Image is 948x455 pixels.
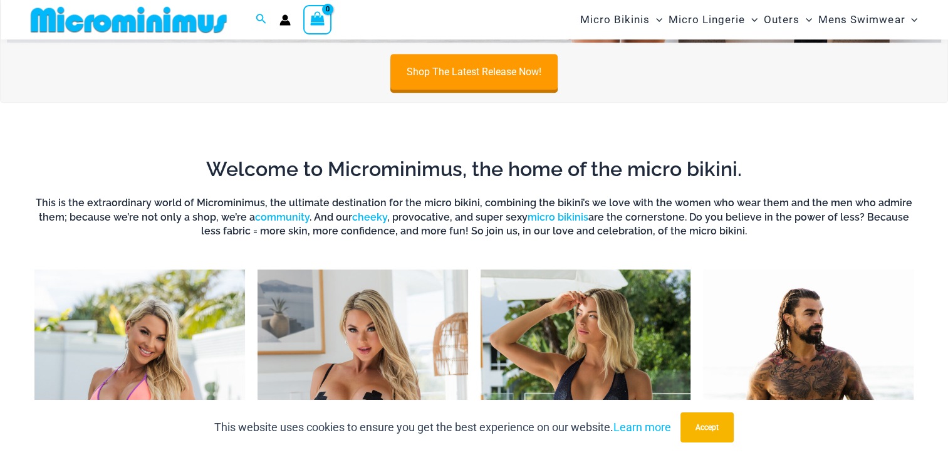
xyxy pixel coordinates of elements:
[764,4,800,36] span: Outers
[680,412,734,442] button: Accept
[815,4,920,36] a: Mens SwimwearMenu ToggleMenu Toggle
[665,4,761,36] a: Micro LingerieMenu ToggleMenu Toggle
[256,12,267,28] a: Search icon link
[800,4,812,36] span: Menu Toggle
[279,14,291,26] a: Account icon link
[818,4,905,36] span: Mens Swimwear
[905,4,917,36] span: Menu Toggle
[255,211,310,223] a: community
[613,421,671,434] a: Learn more
[669,4,745,36] span: Micro Lingerie
[214,418,671,437] p: This website uses cookies to ensure you get the best experience on our website.
[34,196,914,238] h6: This is the extraordinary world of Microminimus, the ultimate destination for the micro bikini, c...
[34,156,914,182] h2: Welcome to Microminimus, the home of the micro bikini.
[580,4,650,36] span: Micro Bikinis
[761,4,815,36] a: OutersMenu ToggleMenu Toggle
[577,4,665,36] a: Micro BikinisMenu ToggleMenu Toggle
[745,4,758,36] span: Menu Toggle
[390,54,558,90] a: Shop The Latest Release Now!
[650,4,662,36] span: Menu Toggle
[26,6,232,34] img: MM SHOP LOGO FLAT
[303,5,332,34] a: View Shopping Cart, empty
[352,211,387,223] a: cheeky
[575,2,923,38] nav: Site Navigation
[528,211,588,223] a: micro bikinis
